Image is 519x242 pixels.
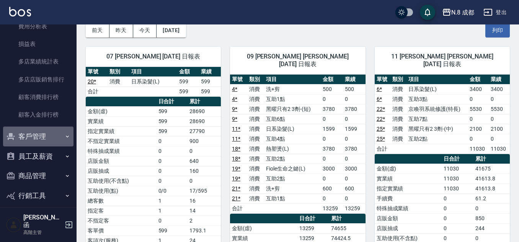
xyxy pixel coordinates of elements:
img: Person [6,217,21,232]
td: 合計 [230,203,247,213]
td: 0 [157,156,188,166]
td: 日系染髮(L) [129,76,178,86]
td: Fiole生命之鍵(L) [264,164,321,174]
td: 599 [177,76,199,86]
th: 類別 [108,67,129,77]
td: 28690 [188,106,221,116]
td: 客單價 [86,226,157,236]
td: 消費 [247,104,264,114]
td: 244 [473,223,510,233]
td: 74655 [329,223,366,233]
td: 61.2 [473,193,510,203]
table: a dense table [375,75,510,154]
td: 金額(虛) [230,223,297,233]
img: Logo [9,7,31,16]
td: 消費 [390,124,406,134]
td: 消費 [247,94,264,104]
a: 顧客入金排行榜 [3,106,73,123]
th: 日合計 [297,214,329,224]
td: 3780 [343,144,365,154]
a: 顧客消費排行榜 [3,88,73,106]
td: 互助2點 [406,134,468,144]
td: 850 [473,213,510,223]
td: 0 [442,223,473,233]
td: 互助1點 [264,94,321,104]
a: 多店業績統計表 [3,53,73,70]
td: 消費 [390,114,406,124]
td: 0 [343,154,365,164]
td: 京喚羽系統修護(特長) [406,104,468,114]
td: 0 [188,176,221,186]
td: 0 [157,216,188,226]
td: 消費 [247,84,264,94]
th: 單號 [86,67,108,77]
th: 日合計 [157,97,188,107]
td: 0 [473,203,510,213]
td: 店販抽成 [86,166,157,176]
td: 0 [468,134,489,144]
td: 11030 [442,184,473,193]
td: 消費 [247,134,264,144]
td: 13259 [343,203,365,213]
td: 0 [321,114,343,124]
td: 11030 [489,144,510,154]
td: 互助2點 [264,154,321,164]
td: 0 [321,154,343,164]
td: 11030 [468,144,489,154]
td: 41613.8 [473,184,510,193]
td: 0 [343,193,365,203]
th: 金額 [177,67,199,77]
button: 昨天 [109,23,133,37]
td: 3780 [321,104,343,114]
td: 500 [343,84,365,94]
td: 2100 [489,124,510,134]
td: 指定實業績 [86,126,157,136]
td: 2 [188,216,221,226]
td: 41613.8 [473,174,510,184]
th: 項目 [406,75,468,84]
th: 單號 [375,75,391,84]
td: 0 [343,94,365,104]
td: 599 [157,116,188,126]
td: 0 [442,193,473,203]
td: 28690 [188,116,221,126]
td: 3000 [343,164,365,174]
td: 1793.1 [188,226,221,236]
span: 11 [PERSON_NAME] [PERSON_NAME] [DATE] 日報表 [384,53,501,68]
td: 0 [157,166,188,176]
th: 累計 [329,214,366,224]
td: 合計 [86,86,108,96]
td: 1 [157,206,188,216]
td: 互助3點 [406,94,468,104]
td: 17/595 [188,186,221,196]
td: 2100 [468,124,489,134]
th: 業績 [343,75,365,84]
td: 實業績 [375,174,442,184]
td: 0 [468,114,489,124]
th: 日合計 [442,154,473,164]
button: 今天 [133,23,157,37]
th: 類別 [390,75,406,84]
div: N.8 成都 [451,8,474,17]
td: 3000 [321,164,343,174]
td: 消費 [390,134,406,144]
td: 消費 [247,174,264,184]
td: 0 [343,174,365,184]
td: 0 [157,146,188,156]
table: a dense table [230,75,365,214]
td: 金額(虛) [86,106,157,116]
th: 項目 [129,67,178,77]
a: 費用分析表 [3,18,73,35]
td: 5530 [468,104,489,114]
td: 11030 [442,174,473,184]
button: 員工及薪資 [3,146,73,166]
td: 互助使用(點) [86,186,157,196]
td: 160 [188,166,221,176]
td: 消費 [108,76,129,86]
td: 互助1點 [264,193,321,203]
td: 14 [188,206,221,216]
td: 900 [188,136,221,146]
td: 1599 [343,124,365,134]
td: 599 [157,226,188,236]
td: 互助7點 [406,114,468,124]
